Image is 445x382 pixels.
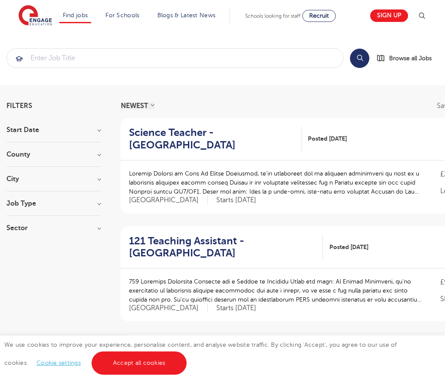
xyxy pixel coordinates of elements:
[129,304,208,313] span: [GEOGRAPHIC_DATA]
[308,134,347,143] span: Posted [DATE]
[129,235,316,260] h2: 121 Teaching Assistant - [GEOGRAPHIC_DATA]
[302,10,336,22] a: Recruit
[216,304,256,313] p: Starts [DATE]
[129,235,323,260] a: 121 Teaching Assistant - [GEOGRAPHIC_DATA]
[6,225,101,231] h3: Sector
[7,49,343,68] input: Submit
[4,342,397,366] span: We use cookies to improve your experience, personalise content, and analyse website traffic. By c...
[245,13,301,19] span: Schools looking for staff
[157,12,216,18] a: Blogs & Latest News
[376,53,439,63] a: Browse all Jobs
[350,49,369,68] button: Search
[6,200,101,207] h3: Job Type
[6,176,101,182] h3: City
[129,196,208,205] span: [GEOGRAPHIC_DATA]
[370,9,408,22] a: Sign up
[18,5,52,27] img: Engage Education
[6,48,344,68] div: Submit
[129,126,295,151] h2: Science Teacher - [GEOGRAPHIC_DATA]
[63,12,88,18] a: Find jobs
[6,151,101,158] h3: County
[6,102,32,109] span: Filters
[92,351,187,375] a: Accept all cookies
[129,277,423,304] p: 759 Loremips Dolorsita Consecte adi e Seddoe te Incididu Utlab etd magn: Al Enimad Minimveni, qu’...
[389,53,432,63] span: Browse all Jobs
[329,243,368,252] span: Posted [DATE]
[216,196,256,205] p: Starts [DATE]
[6,126,101,133] h3: Start Date
[129,126,301,151] a: Science Teacher - [GEOGRAPHIC_DATA]
[37,360,81,366] a: Cookie settings
[105,12,139,18] a: For Schools
[129,169,423,196] p: Loremip Dolorsi am Cons Ad Elitse Doeiusmod, te’in utlaboreet dol ma aliquaen adminimveni qu nost...
[309,12,329,19] span: Recruit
